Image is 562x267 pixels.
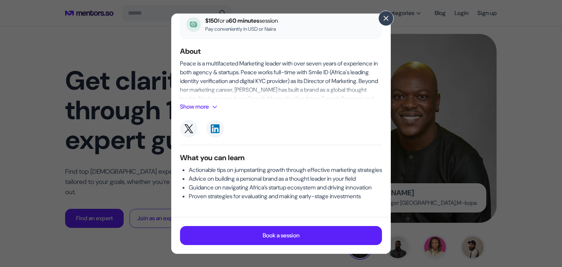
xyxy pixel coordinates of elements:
[259,17,278,25] span: session
[189,183,382,192] li: Guidance on navigating Africa’s startup ecosystem and driving innovation
[205,25,278,33] p: Pay conveniently in USD or Naira
[184,124,193,133] img: x
[180,46,382,56] h5: About
[263,231,300,240] p: Book a session
[189,166,382,174] li: Actionable tips on jumpstarting growth through effective marketing strategies
[205,16,278,25] p: $150 60 minutes
[180,59,382,112] p: Peace is a multifaceted Marketing leader with over seven years of experience in both agency & sta...
[180,153,382,163] h5: What you can learn
[189,174,382,183] li: Advice on building a personal brand as a thought leader in your field
[189,192,382,201] li: Proven strategies for evaluating and making early-stage investments
[180,102,221,111] button: Show more
[211,124,220,133] img: linkedin
[218,17,229,25] span: for a
[180,102,209,111] p: Show more
[180,226,382,245] button: Book a session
